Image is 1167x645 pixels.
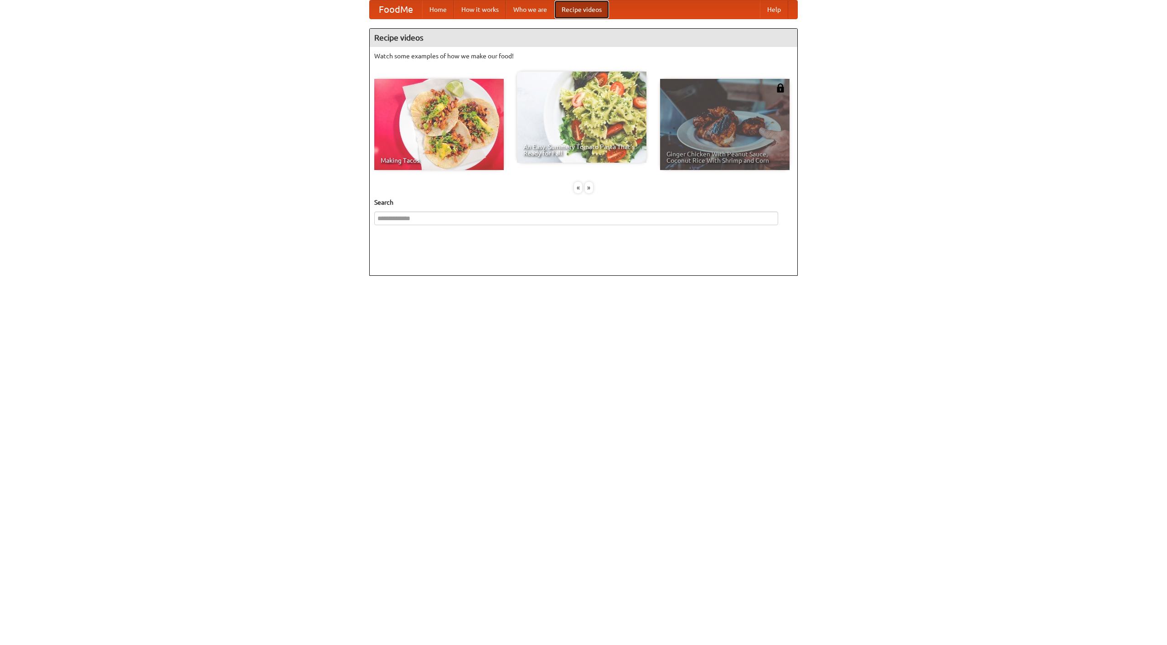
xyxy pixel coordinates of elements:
a: Recipe videos [554,0,609,19]
span: An Easy, Summery Tomato Pasta That's Ready for Fall [523,144,640,156]
a: How it works [454,0,506,19]
div: » [585,182,593,193]
a: Help [760,0,788,19]
a: Home [422,0,454,19]
img: 483408.png [776,83,785,93]
a: An Easy, Summery Tomato Pasta That's Ready for Fall [517,72,646,163]
a: Who we are [506,0,554,19]
a: FoodMe [370,0,422,19]
p: Watch some examples of how we make our food! [374,52,793,61]
h5: Search [374,198,793,207]
span: Making Tacos [381,157,497,164]
a: Making Tacos [374,79,504,170]
div: « [574,182,582,193]
h4: Recipe videos [370,29,797,47]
